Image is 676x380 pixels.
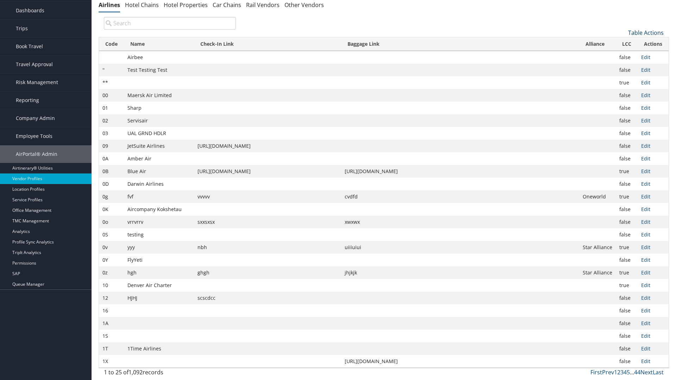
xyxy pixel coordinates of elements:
td: Aircompany Kokshetau [124,203,194,216]
td: [URL][DOMAIN_NAME] [194,140,341,152]
a: Edit [641,269,650,276]
td: 1T [99,342,124,355]
span: Travel Approval [16,56,53,73]
td: Servisair [124,114,194,127]
td: HJHJ [124,292,194,304]
td: false [616,51,638,64]
td: 02 [99,114,124,127]
a: 2 [617,368,620,376]
td: 0Y [99,254,124,266]
td: true [616,241,638,254]
td: vvvvv [194,190,341,203]
td: jhjkjk [341,266,579,279]
a: 44 [634,368,640,376]
th: Baggage Link: activate to sort column ascending [341,37,579,51]
th: Name: activate to sort column ascending [124,37,194,51]
a: Edit [641,294,650,301]
td: 0o [99,216,124,228]
a: 4 [624,368,627,376]
td: uiiiuiui [341,241,579,254]
a: Table Actions [628,29,664,37]
a: Edit [641,155,650,162]
td: false [616,317,638,330]
td: false [616,216,638,228]
td: 09 [99,140,124,152]
span: AirPortal® Admin [16,145,57,163]
a: Edit [641,117,650,124]
td: 0K [99,203,124,216]
td: Star Alliance [579,266,616,279]
span: Risk Management [16,74,58,91]
td: 0z [99,266,124,279]
td: true [616,190,638,203]
td: false [616,342,638,355]
td: false [616,355,638,368]
td: 0D [99,178,124,190]
a: Next [640,368,653,376]
td: 00 [99,89,124,102]
a: Edit [641,130,650,137]
td: false [616,102,638,114]
a: Edit [641,206,650,213]
td: false [616,203,638,216]
a: Edit [641,79,650,86]
td: 01 [99,102,124,114]
td: true [616,279,638,292]
td: 16 [99,304,124,317]
a: Edit [641,358,650,365]
td: false [616,304,638,317]
td: false [616,140,638,152]
td: false [616,64,638,76]
td: false [616,89,638,102]
a: Edit [641,345,650,352]
td: [URL][DOMAIN_NAME] [194,165,341,178]
a: Edit [641,244,650,251]
a: Hotel Properties [164,1,208,9]
td: Maersk Air Limited [124,89,194,102]
a: Edit [641,256,650,263]
td: 1X [99,355,124,368]
td: 1Time Airlines [124,342,194,355]
td: xwxwx [341,216,579,228]
a: Edit [641,66,650,73]
td: cvdfd [341,190,579,203]
td: Amber Air [124,152,194,165]
input: Search [104,17,236,30]
td: Airbee [124,51,194,64]
td: 03 [99,127,124,140]
span: Employee Tools [16,127,52,145]
a: Last [653,368,664,376]
td: sxxsxsx [194,216,341,228]
td: Test Testing Test [124,64,194,76]
a: Edit [641,320,650,327]
a: Edit [641,332,650,339]
td: 0v [99,241,124,254]
td: false [616,292,638,304]
span: Reporting [16,91,39,109]
a: Edit [641,92,650,99]
td: 0B [99,165,124,178]
span: … [630,368,634,376]
td: false [616,228,638,241]
td: FlyYeti [124,254,194,266]
a: First [590,368,602,376]
td: false [616,254,638,266]
a: Edit [641,193,650,200]
span: 1,092 [129,368,143,376]
a: Hotel Chains [125,1,159,9]
td: false [616,114,638,127]
td: vrrvrrv [124,216,194,228]
td: true [616,76,638,89]
td: [URL][DOMAIN_NAME] [341,165,579,178]
th: Actions [638,37,669,51]
td: [URL][DOMAIN_NAME] [341,355,579,368]
td: true [616,165,638,178]
a: Edit [641,282,650,289]
span: Book Travel [16,38,43,55]
a: Edit [641,231,650,238]
a: 5 [627,368,630,376]
a: Prev [602,368,614,376]
a: Edit [641,54,650,61]
td: '' [99,64,124,76]
a: 1 [614,368,617,376]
